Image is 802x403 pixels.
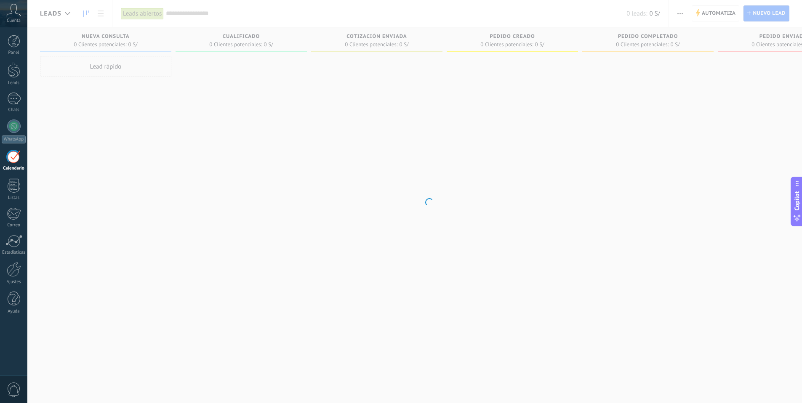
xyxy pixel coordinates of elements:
div: Estadísticas [2,250,26,255]
div: Panel [2,50,26,56]
div: Correo [2,223,26,228]
div: WhatsApp [2,135,26,143]
span: Cuenta [7,18,21,24]
div: Chats [2,107,26,113]
div: Ayuda [2,309,26,314]
div: Calendario [2,166,26,171]
span: Copilot [793,191,801,211]
div: Leads [2,80,26,86]
div: Listas [2,195,26,201]
div: Ajustes [2,279,26,285]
